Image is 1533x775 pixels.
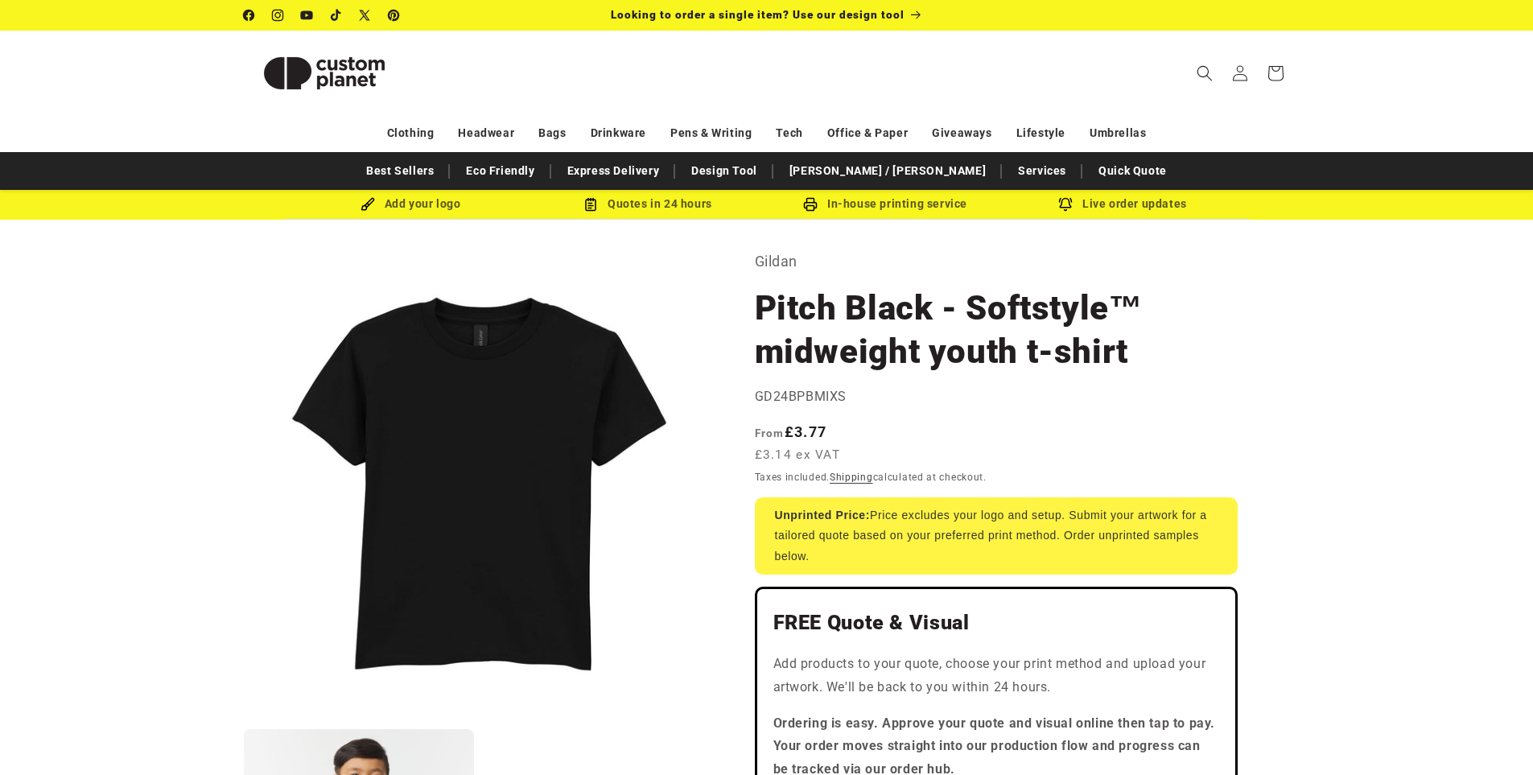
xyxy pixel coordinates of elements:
a: Eco Friendly [458,157,542,185]
strong: Unprinted Price: [775,509,871,521]
a: Design Tool [683,157,765,185]
a: Lifestyle [1016,119,1065,147]
img: Order updates [1058,197,1073,212]
img: In-house printing [803,197,818,212]
div: Add your logo [292,194,530,214]
div: In-house printing service [767,194,1004,214]
h1: Pitch Black - Softstyle™ midweight youth t-shirt [755,287,1238,373]
div: Price excludes your logo and setup. Submit your artwork for a tailored quote based on your prefer... [755,497,1238,575]
img: Brush Icon [361,197,375,212]
div: Taxes included. calculated at checkout. [755,469,1238,485]
a: Quick Quote [1090,157,1175,185]
a: Best Sellers [358,157,442,185]
img: Order Updates Icon [583,197,598,212]
summary: Search [1187,56,1222,91]
span: GD24BPBMIXS [755,389,847,404]
a: Office & Paper [827,119,908,147]
strong: £3.77 [755,423,827,440]
p: Gildan [755,249,1238,274]
span: Looking to order a single item? Use our design tool [611,8,905,21]
a: Services [1010,157,1074,185]
div: Quotes in 24 hours [530,194,767,214]
a: Bags [538,119,566,147]
a: Express Delivery [559,157,668,185]
a: Shipping [830,472,873,483]
a: Custom Planet [237,31,410,115]
a: Headwear [458,119,514,147]
img: Custom Planet [244,37,405,109]
a: [PERSON_NAME] / [PERSON_NAME] [781,157,994,185]
div: Live order updates [1004,194,1242,214]
h2: FREE Quote & Visual [773,610,1219,636]
a: Pens & Writing [670,119,752,147]
span: From [755,427,785,439]
span: £3.14 ex VAT [755,446,841,464]
a: Umbrellas [1090,119,1146,147]
a: Clothing [387,119,435,147]
a: Drinkware [591,119,646,147]
p: Add products to your quote, choose your print method and upload your artwork. We'll be back to yo... [773,653,1219,699]
a: Giveaways [932,119,991,147]
a: Tech [776,119,802,147]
